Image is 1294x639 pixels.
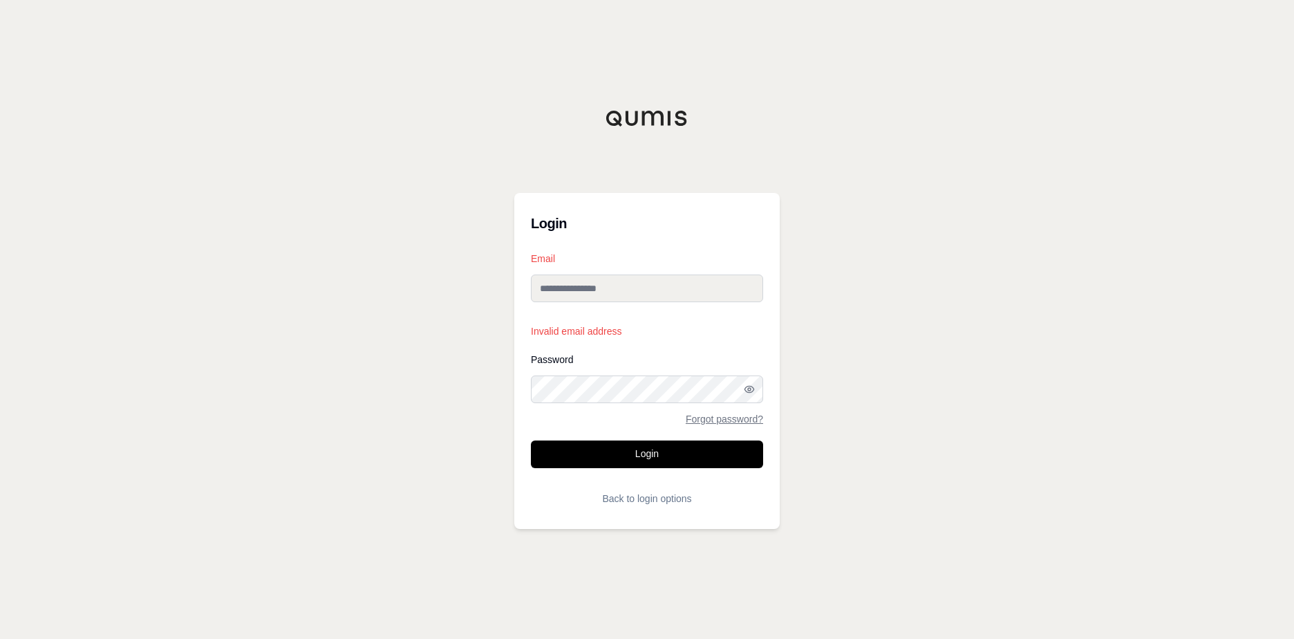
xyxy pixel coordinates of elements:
[686,414,763,424] a: Forgot password?
[531,254,763,263] label: Email
[606,110,688,127] img: Qumis
[531,485,763,512] button: Back to login options
[531,210,763,237] h3: Login
[531,441,763,468] button: Login
[531,324,763,338] p: Invalid email address
[531,355,763,364] label: Password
